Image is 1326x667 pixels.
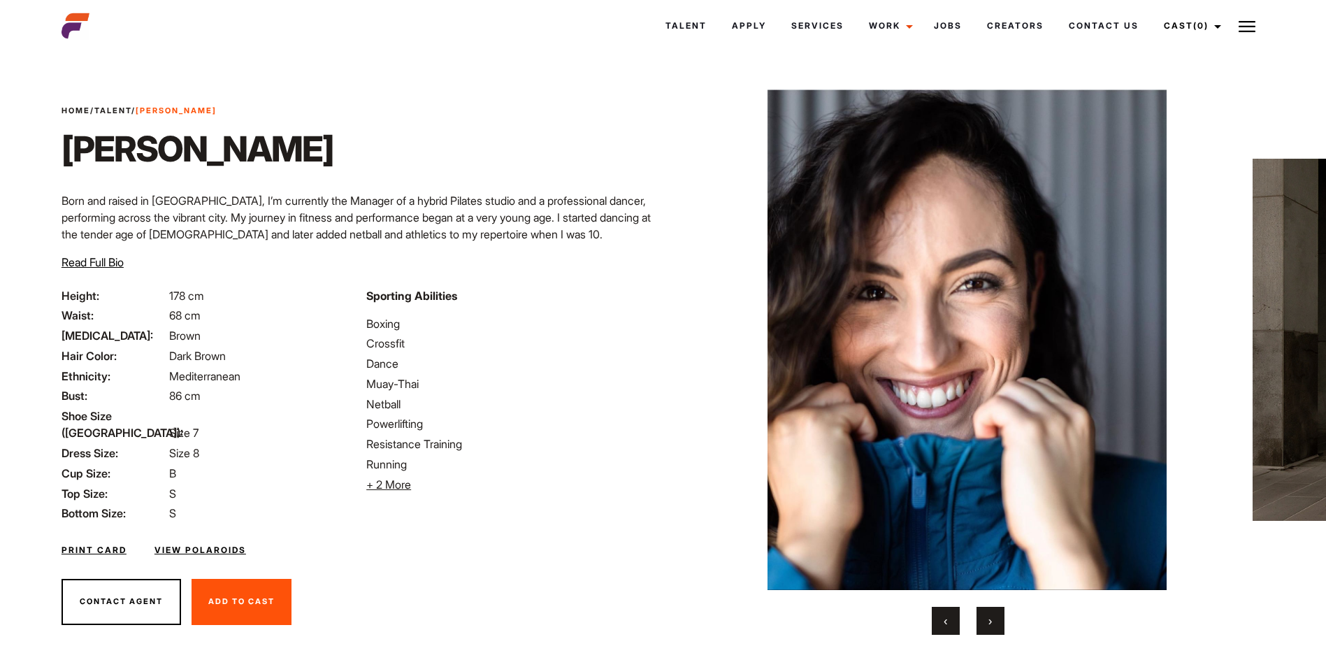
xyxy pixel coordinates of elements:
[169,329,201,343] span: Brown
[62,105,217,117] span: / /
[696,89,1239,590] img: 0be0e34f b4b6 4769 83e2 63c2326c6168
[944,614,947,628] span: Previous
[62,106,90,115] a: Home
[856,7,921,45] a: Work
[1056,7,1151,45] a: Contact Us
[62,445,166,461] span: Dress Size:
[988,614,992,628] span: Next
[366,396,654,413] li: Netball
[62,485,166,502] span: Top Size:
[366,456,654,473] li: Running
[62,254,124,271] button: Read Full Bio
[169,308,201,322] span: 68 cm
[136,106,217,115] strong: [PERSON_NAME]
[921,7,974,45] a: Jobs
[1193,20,1209,31] span: (0)
[169,369,240,383] span: Mediterranean
[192,579,291,625] button: Add To Cast
[169,506,176,520] span: S
[169,426,199,440] span: Size 7
[62,408,166,441] span: Shoe Size ([GEOGRAPHIC_DATA]):
[169,487,176,501] span: S
[169,446,199,460] span: Size 8
[169,349,226,363] span: Dark Brown
[169,289,204,303] span: 178 cm
[719,7,779,45] a: Apply
[366,355,654,372] li: Dance
[366,335,654,352] li: Crossfit
[62,287,166,304] span: Height:
[154,544,246,557] a: View Polaroids
[366,436,654,452] li: Resistance Training
[62,192,655,243] p: Born and raised in [GEOGRAPHIC_DATA], I’m currently the Manager of a hybrid Pilates studio and a ...
[779,7,856,45] a: Services
[366,315,654,332] li: Boxing
[62,505,166,522] span: Bottom Size:
[62,255,124,269] span: Read Full Bio
[208,596,275,606] span: Add To Cast
[62,579,181,625] button: Contact Agent
[169,466,176,480] span: B
[653,7,719,45] a: Talent
[62,307,166,324] span: Waist:
[62,128,333,170] h1: [PERSON_NAME]
[366,289,457,303] strong: Sporting Abilities
[1239,18,1255,35] img: Burger icon
[62,327,166,344] span: [MEDICAL_DATA]:
[62,465,166,482] span: Cup Size:
[366,478,411,492] span: + 2 More
[94,106,131,115] a: Talent
[366,415,654,432] li: Powerlifting
[974,7,1056,45] a: Creators
[62,544,127,557] a: Print Card
[1151,7,1230,45] a: Cast(0)
[62,12,89,40] img: cropped-aefm-brand-fav-22-square.png
[62,368,166,385] span: Ethnicity:
[169,389,201,403] span: 86 cm
[366,375,654,392] li: Muay-Thai
[62,387,166,404] span: Bust:
[62,347,166,364] span: Hair Color:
